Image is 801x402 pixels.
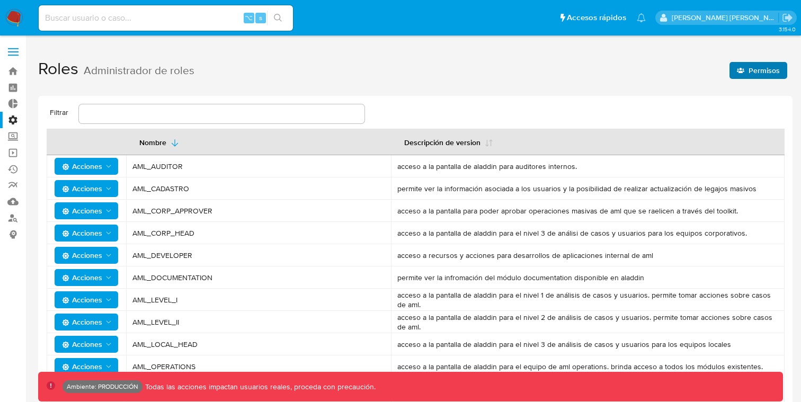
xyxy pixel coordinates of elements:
input: Buscar usuario o caso... [39,11,293,25]
span: s [259,13,262,23]
button: search-icon [267,11,289,25]
p: Ambiente: PRODUCCIÓN [67,385,138,389]
p: Todas las acciones impactan usuarios reales, proceda con precaución. [143,382,376,392]
a: Salir [782,12,793,23]
p: miguel.rodriguez@mercadolibre.com.co [672,13,779,23]
span: ⌥ [245,13,253,23]
a: Notificaciones [637,13,646,22]
span: Accesos rápidos [567,12,626,23]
